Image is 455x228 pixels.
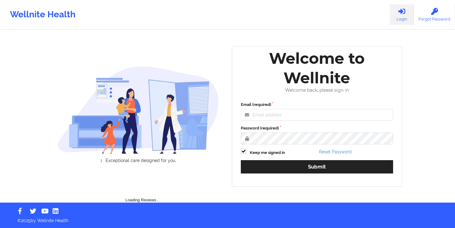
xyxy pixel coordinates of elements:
input: Email address [241,109,393,121]
div: Welcome back, please sign in [236,88,397,93]
div: Loading Reviews... [58,173,228,203]
a: Reset Password [319,149,352,154]
li: Exceptional care designed for you. [63,158,219,163]
label: Email (required) [241,102,393,108]
p: © 2025 by Wellnite Health [13,213,442,224]
div: Welcome to Wellnite [236,49,397,88]
a: Login [390,4,414,25]
img: wellnite-auth-hero_200.c722682e.png [58,66,219,154]
a: Forgot Password [414,4,455,25]
button: Submit [241,160,393,173]
label: Password (required) [241,125,393,131]
label: Keep me signed in [250,150,285,156]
